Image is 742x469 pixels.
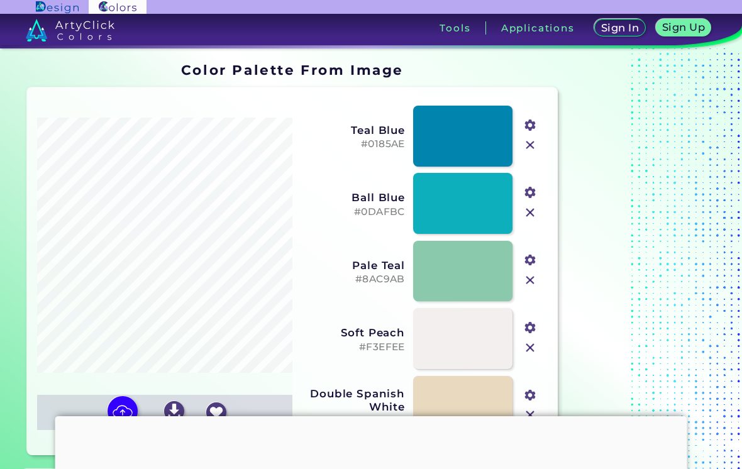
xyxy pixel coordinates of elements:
[522,407,538,423] img: icon_close.svg
[300,138,405,150] h5: #0185AE
[300,415,405,427] h5: #E8D9BF
[300,206,405,218] h5: #0DAFBC
[597,20,643,36] a: Sign In
[522,272,538,289] img: icon_close.svg
[658,20,708,36] a: Sign Up
[300,341,405,353] h5: #F3EFEE
[300,124,405,136] h3: Teal Blue
[300,259,405,272] h3: Pale Teal
[664,23,703,32] h5: Sign Up
[300,387,405,412] h3: Double Spanish White
[300,191,405,204] h3: Ball Blue
[181,60,404,79] h1: Color Palette From Image
[603,23,638,33] h5: Sign In
[300,326,405,339] h3: Soft Peach
[522,339,538,356] img: icon_close.svg
[26,19,114,41] img: logo_artyclick_colors_white.svg
[522,137,538,153] img: icon_close.svg
[108,396,138,426] img: icon picture
[440,23,470,33] h3: Tools
[206,402,226,422] img: icon_favourite_white.svg
[300,273,405,285] h5: #8AC9AB
[36,1,78,13] img: ArtyClick Design logo
[522,204,538,221] img: icon_close.svg
[164,401,184,421] img: icon_download_white.svg
[501,23,575,33] h3: Applications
